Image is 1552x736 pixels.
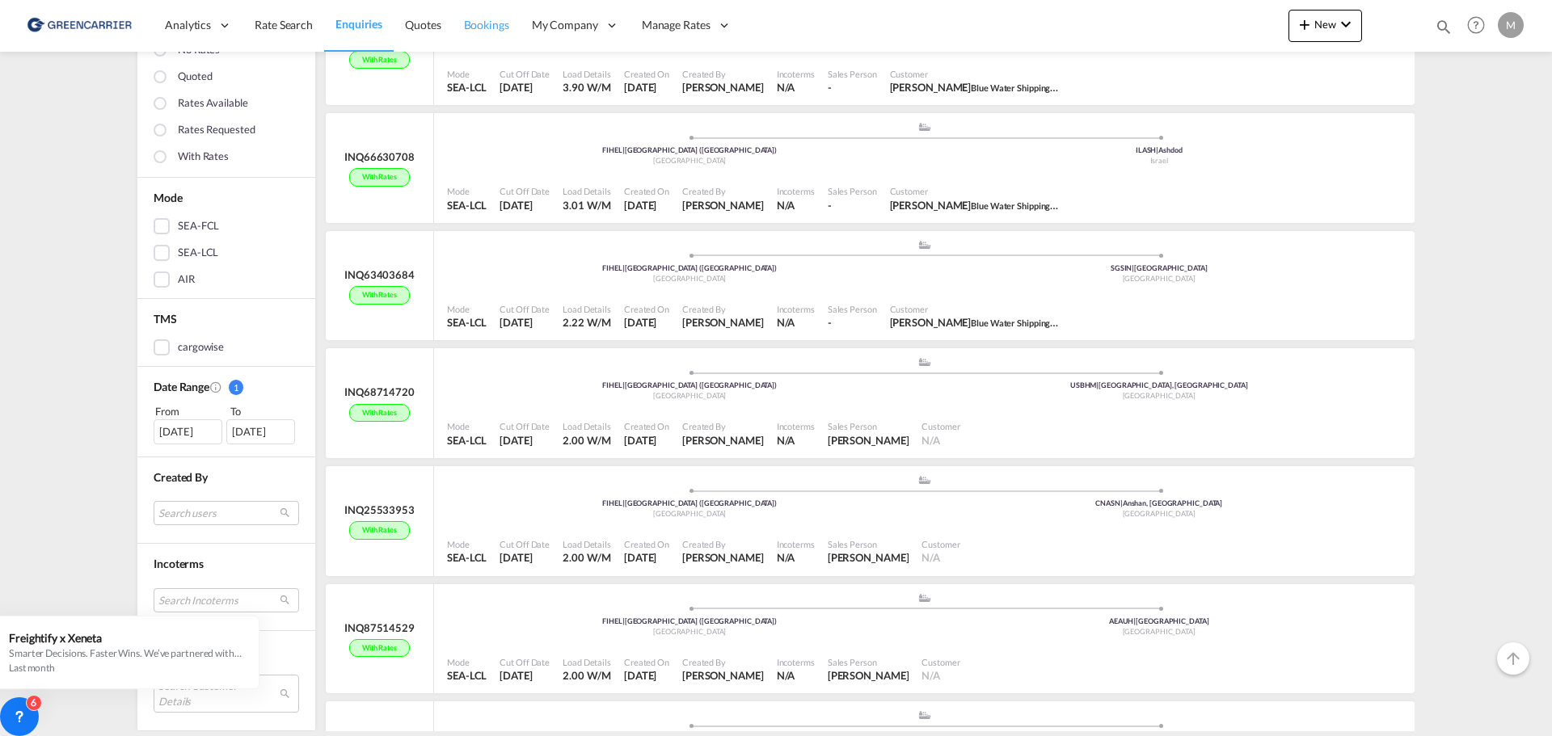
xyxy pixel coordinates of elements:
md-checkbox: cargowise [154,339,299,355]
div: 2.00 W/M [563,550,611,565]
span: [DATE] [624,316,656,329]
span: Date Range [154,380,209,393]
span: My Company [532,17,598,33]
div: 2.22 W/M [563,315,611,330]
div: Load Details [563,185,611,197]
div: Customer [890,303,1060,315]
span: [GEOGRAPHIC_DATA] [653,274,726,283]
div: With rates [349,404,410,423]
span: | [1120,498,1123,507]
span: | [622,616,625,625]
div: damo daran [682,550,764,565]
div: Incoterms [777,68,815,80]
span: [PERSON_NAME] [828,551,909,564]
div: With rates [349,521,410,540]
div: [DATE] [226,420,295,444]
div: Sales Person [828,68,877,80]
span: [GEOGRAPHIC_DATA] [1123,391,1196,400]
div: N/A [777,198,795,212]
div: N/A [777,315,795,330]
div: With rates [178,149,229,167]
md-icon: assets/icons/custom/ship-fill.svg [915,711,934,719]
div: damo daran [828,668,909,683]
span: Niklas Åström Blue Water Shipping Oy [890,316,1065,329]
div: 4 Aug 2025 [500,315,550,330]
div: SEA-LCL [447,80,487,95]
div: Created On [624,303,669,315]
div: With rates [349,51,410,69]
span: [GEOGRAPHIC_DATA] [653,509,726,518]
div: Customer [890,185,1060,197]
span: N/A [921,434,940,447]
span: [PERSON_NAME] [682,199,764,212]
md-icon: icon-arrow-up [1503,649,1523,668]
div: 1 Aug 2025 [500,668,550,683]
div: 30 Jul 2025 [624,550,669,565]
span: [DATE] [624,551,656,564]
div: Incoterms [777,420,815,432]
span: [DATE] [500,551,532,564]
span: - [828,316,832,329]
span: N/A [921,669,940,682]
span: [PERSON_NAME] [682,669,764,682]
div: Created On [624,538,669,550]
span: [PERSON_NAME] [682,81,764,94]
div: Created On [624,656,669,668]
div: INQ66630708 [344,149,415,164]
span: [GEOGRAPHIC_DATA] [1123,509,1196,518]
div: With rates [349,286,410,305]
div: Rates available [178,96,248,114]
div: Cut Off Date [500,420,550,432]
span: | [622,498,625,507]
div: INQ63403684With rates assets/icons/custom/ship-fill.svgassets/icons/custom/roll-o-plane.svgOrigin... [323,231,1415,349]
md-icon: icon-plus 400-fg [1295,15,1314,34]
span: Created By [154,470,208,484]
span: Quotes [405,18,441,32]
div: Eemil Kaaresmaa [682,80,764,95]
span: FIHEL [GEOGRAPHIC_DATA] ([GEOGRAPHIC_DATA]) [602,263,777,272]
div: Load Details [563,303,611,315]
span: N/A [921,551,940,564]
span: Mode [154,191,183,205]
div: Load Details [563,420,611,432]
div: Mode [447,656,487,668]
div: Incoterms [777,303,815,315]
span: | [1133,616,1136,625]
span: TMS [154,312,177,326]
div: Cut Off Date [500,303,550,315]
md-icon: assets/icons/custom/ship-fill.svg [915,476,934,484]
md-icon: icon-chevron-down [1336,15,1356,34]
span: FIHEL [GEOGRAPHIC_DATA] ([GEOGRAPHIC_DATA]) [602,498,777,507]
div: With rates [349,168,410,187]
div: 5 Aug 2025 [624,198,669,212]
div: Load Details [563,538,611,550]
div: With rates [349,639,410,658]
div: Load Details [563,656,611,668]
div: INQ63403684 [344,267,415,282]
div: Mode [447,185,487,197]
div: damo daran [682,433,764,448]
div: 1 Aug 2025 [500,550,550,565]
div: Created On [624,420,669,432]
span: Blue Water Shipping Oy [971,316,1064,329]
span: | [1132,263,1134,272]
div: 8 Aug 2025 [500,80,550,95]
span: [DATE] [624,669,656,682]
span: [DATE] [500,199,532,212]
div: Created By [682,68,764,80]
div: 2.00 W/M [563,668,611,683]
span: | [622,381,625,389]
span: - [828,81,832,94]
div: Sales Person [828,420,909,432]
span: Bookings [464,18,509,32]
div: Eemil Kaaresmaa [682,198,764,212]
div: Cut Off Date [500,185,550,197]
div: 2.00 W/M [563,433,611,448]
div: damo daran [828,433,909,448]
span: Blue Water Shipping Oy [971,81,1064,94]
div: Blue Water Shipping Oy [890,198,1060,212]
div: Niklas Åström [682,315,764,330]
div: Created By [682,538,764,550]
div: Sales Person [828,185,877,197]
div: INQ87514529With rates assets/icons/custom/ship-fill.svgassets/icons/custom/roll-o-plane.svgOrigin... [323,584,1415,702]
